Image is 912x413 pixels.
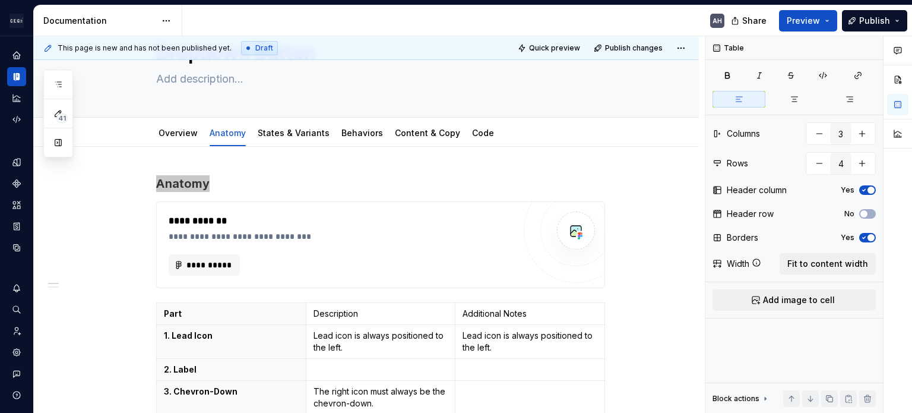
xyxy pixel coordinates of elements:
[725,10,774,31] button: Share
[313,308,448,320] p: Description
[164,308,299,320] p: Part
[727,128,760,140] div: Columns
[313,330,448,354] p: Lead icon is always positioned to the left.
[253,120,334,145] div: States & Variants
[258,128,330,138] a: States & Variants
[205,120,251,145] div: Anatomy
[859,15,890,27] span: Publish
[7,67,26,86] a: Documentation
[7,217,26,236] a: Storybook stories
[7,174,26,193] a: Components
[164,386,299,398] p: 3. Chevron-Down
[727,232,758,244] div: Borders
[159,128,198,138] a: Overview
[841,185,854,195] label: Yes
[43,15,156,27] div: Documentation
[7,321,26,341] a: Invite team
[164,330,299,342] p: 1. Lead Icon
[590,40,668,56] button: Publish changes
[210,128,246,138] a: Anatomy
[7,89,26,108] a: Analytics
[9,14,24,28] img: 572984b3-56a8-419d-98bc-7b186c70b928.png
[7,238,26,257] a: Data sources
[472,128,494,138] a: Code
[787,258,868,270] span: Fit to content width
[727,157,748,169] div: Rows
[529,43,580,53] span: Quick preview
[463,308,597,320] p: Additional Notes
[467,120,499,145] div: Code
[780,253,876,275] button: Fit to content width
[727,208,774,220] div: Header row
[712,16,722,26] div: AH
[7,46,26,65] a: Home
[7,196,26,215] a: Assets
[156,175,605,192] h3: Anatomy
[742,15,767,27] span: Share
[341,128,383,138] a: Behaviors
[763,294,835,306] span: Add image to cell
[58,43,232,53] span: This page is new and has not been published yet.
[779,10,837,31] button: Preview
[390,120,465,145] div: Content & Copy
[841,233,854,242] label: Yes
[313,386,448,409] p: The right icon must always be the chevron-down.
[395,128,460,138] a: Content & Copy
[712,289,876,311] button: Add image to cell
[514,40,585,56] button: Quick preview
[7,153,26,172] a: Design tokens
[56,114,68,123] span: 41
[255,43,273,53] span: Draft
[7,279,26,298] button: Notifications
[844,209,854,219] label: No
[605,43,663,53] span: Publish changes
[712,390,770,407] div: Block actions
[842,10,907,31] button: Publish
[154,120,202,145] div: Overview
[7,110,26,129] a: Code automation
[7,364,26,383] button: Contact support
[787,15,820,27] span: Preview
[463,330,597,354] p: Lead icon is always positioned to the left.
[727,258,749,270] div: Width
[337,120,388,145] div: Behaviors
[7,300,26,319] button: Search ⌘K
[7,343,26,362] a: Settings
[164,364,299,376] p: 2. Label
[727,184,787,196] div: Header column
